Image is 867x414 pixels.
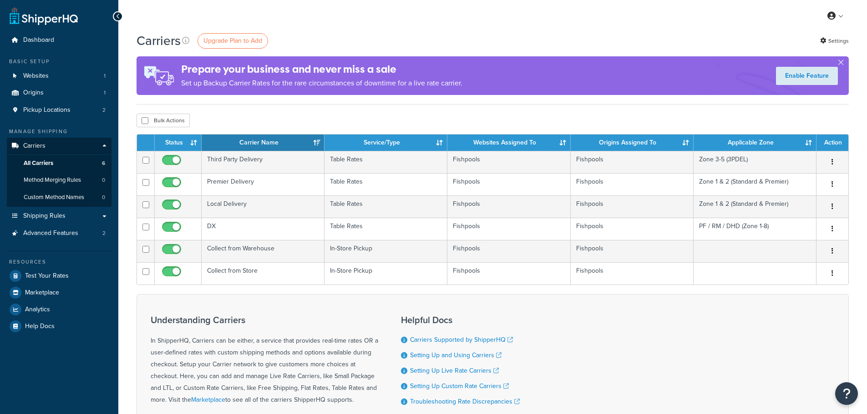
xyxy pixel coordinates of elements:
a: Dashboard [7,32,112,49]
td: In-Store Pickup [324,262,447,284]
a: Setting Up Custom Rate Carriers [410,381,509,391]
td: Fishpools [447,195,570,218]
td: Fishpools [447,240,570,262]
td: Fishpools [571,195,694,218]
a: Carriers [7,138,112,155]
span: Carriers [23,142,46,150]
a: Marketplace [7,284,112,301]
a: All Carriers 6 [7,155,112,172]
td: Table Rates [324,151,447,173]
span: Test Your Rates [25,272,69,280]
td: Fishpools [571,262,694,284]
span: 0 [102,194,105,201]
img: ad-rules-rateshop-fe6ec290ccb7230408bd80ed9643f0289d75e0ffd9eb532fc0e269fcd187b520.png [137,56,181,95]
a: Advanced Features 2 [7,225,112,242]
td: Fishpools [447,218,570,240]
a: Marketplace [191,395,225,404]
a: Settings [820,35,849,47]
th: Applicable Zone: activate to sort column ascending [694,135,816,151]
div: Resources [7,258,112,266]
li: Advanced Features [7,225,112,242]
h4: Prepare your business and never miss a sale [181,62,462,77]
button: Open Resource Center [835,382,858,405]
a: Method Merging Rules 0 [7,172,112,189]
li: All Carriers [7,155,112,172]
span: Upgrade Plan to Add [203,36,262,45]
button: Bulk Actions [137,114,190,127]
td: Collect from Store [202,262,324,284]
span: Advanced Features [23,229,78,237]
a: Setting Up Live Rate Carriers [410,366,499,375]
a: Troubleshooting Rate Discrepancies [410,397,520,406]
span: 6 [102,160,105,167]
span: Help Docs [25,323,55,330]
td: Premier Delivery [202,173,324,195]
a: Upgrade Plan to Add [198,33,268,49]
div: Basic Setup [7,58,112,65]
li: Carriers [7,138,112,207]
td: Table Rates [324,173,447,195]
td: Fishpools [571,218,694,240]
a: Origins 1 [7,85,112,101]
li: Method Merging Rules [7,172,112,189]
a: Websites 1 [7,68,112,85]
span: All Carriers [24,160,53,167]
td: Third Party Delivery [202,151,324,173]
div: Manage Shipping [7,128,112,135]
h3: Helpful Docs [401,315,520,325]
td: DX [202,218,324,240]
td: Collect from Warehouse [202,240,324,262]
p: Set up Backup Carrier Rates for the rare circumstances of downtime for a live rate carrier. [181,77,462,90]
div: In ShipperHQ, Carriers can be either, a service that provides real-time rates OR a user-defined r... [151,315,378,406]
td: Fishpools [447,151,570,173]
span: Analytics [25,306,50,314]
span: 2 [102,106,106,114]
td: Fishpools [571,240,694,262]
a: ShipperHQ Home [10,7,78,25]
td: Table Rates [324,195,447,218]
a: Analytics [7,301,112,318]
span: Pickup Locations [23,106,71,114]
span: 2 [102,229,106,237]
th: Carrier Name: activate to sort column ascending [202,135,324,151]
td: Table Rates [324,218,447,240]
span: Websites [23,72,49,80]
a: Shipping Rules [7,208,112,224]
li: Websites [7,68,112,85]
th: Service/Type: activate to sort column ascending [324,135,447,151]
span: 0 [102,176,105,184]
h3: Understanding Carriers [151,315,378,325]
span: 1 [104,89,106,97]
th: Status: activate to sort column ascending [155,135,202,151]
h1: Carriers [137,32,181,50]
a: Setting Up and Using Carriers [410,350,502,360]
span: Marketplace [25,289,59,297]
span: Method Merging Rules [24,176,81,184]
td: Fishpools [571,151,694,173]
td: Zone 1 & 2 (Standard & Premier) [694,173,816,195]
td: Fishpools [571,173,694,195]
a: Pickup Locations 2 [7,102,112,119]
li: Origins [7,85,112,101]
a: Carriers Supported by ShipperHQ [410,335,513,344]
th: Origins Assigned To: activate to sort column ascending [571,135,694,151]
a: Custom Method Names 0 [7,189,112,206]
td: Zone 3-5 (3PDEL) [694,151,816,173]
td: Fishpools [447,262,570,284]
span: 1 [104,72,106,80]
td: Local Delivery [202,195,324,218]
span: Dashboard [23,36,54,44]
td: In-Store Pickup [324,240,447,262]
span: Shipping Rules [23,212,66,220]
td: PF / RM / DHD (Zone 1-8) [694,218,816,240]
a: Help Docs [7,318,112,334]
li: Pickup Locations [7,102,112,119]
li: Custom Method Names [7,189,112,206]
a: Test Your Rates [7,268,112,284]
td: Zone 1 & 2 (Standard & Premier) [694,195,816,218]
